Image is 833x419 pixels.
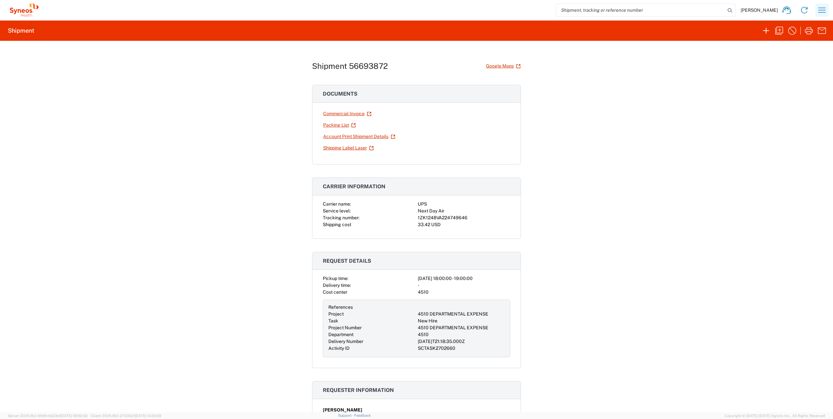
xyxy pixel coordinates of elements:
div: 4510 [418,289,510,296]
a: Account Print Shipment Details [323,131,396,142]
span: Cost center [323,289,347,295]
span: Server: 2025.18.0-659fc4323ef [8,414,88,418]
span: Delivery time: [323,283,351,288]
span: Request details [323,258,371,264]
div: 4510 DEPARTMENTAL EXPENSE [418,324,505,331]
div: Project Number [328,324,415,331]
div: Department [328,331,415,338]
div: Project [328,311,415,318]
div: New Hire [418,318,505,324]
span: Copyright © [DATE]-[DATE] Agistix Inc., All Rights Reserved [725,413,825,419]
a: Support [338,413,354,417]
a: Shipping Label Laser [323,142,374,154]
div: - [418,282,510,289]
div: UPS [418,201,510,208]
span: Shipping cost [323,222,351,227]
span: References [328,304,353,310]
div: Activity ID [328,345,415,352]
span: Pickup time: [323,276,348,281]
a: Feedback [354,413,371,417]
input: Shipment, tracking or reference number [556,4,725,16]
div: 33.42 USD [418,221,510,228]
span: Carrier name: [323,201,351,207]
a: Commercial Invoice [323,108,372,119]
span: [PERSON_NAME] [323,407,362,413]
span: Service level: [323,208,351,213]
span: Tracking number: [323,215,359,220]
span: Client: 2025.18.0-27d3021 [91,414,161,418]
a: Google Maps [486,60,521,72]
div: [DATE]T21:18:35.000Z [418,338,505,345]
div: Task [328,318,415,324]
h1: Shipment 56693872 [312,61,388,71]
h2: Shipment [8,27,34,35]
div: 1ZK1248VA224749646 [418,214,510,221]
div: Delivery Number [328,338,415,345]
div: 4510 DEPARTMENTAL EXPENSE [418,311,505,318]
span: [DATE] 10:20:09 [135,414,161,418]
span: [DATE] 09:50:32 [60,414,88,418]
span: [PERSON_NAME] [741,7,778,13]
a: Packing List [323,119,356,131]
div: [DATE] 18:00:00 - 19:00:00 [418,275,510,282]
span: Requester information [323,387,394,393]
div: 4510 [418,331,505,338]
div: Next Day Air [418,208,510,214]
div: SCTASK2702660 [418,345,505,352]
span: Carrier information [323,183,385,190]
span: Documents [323,91,357,97]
